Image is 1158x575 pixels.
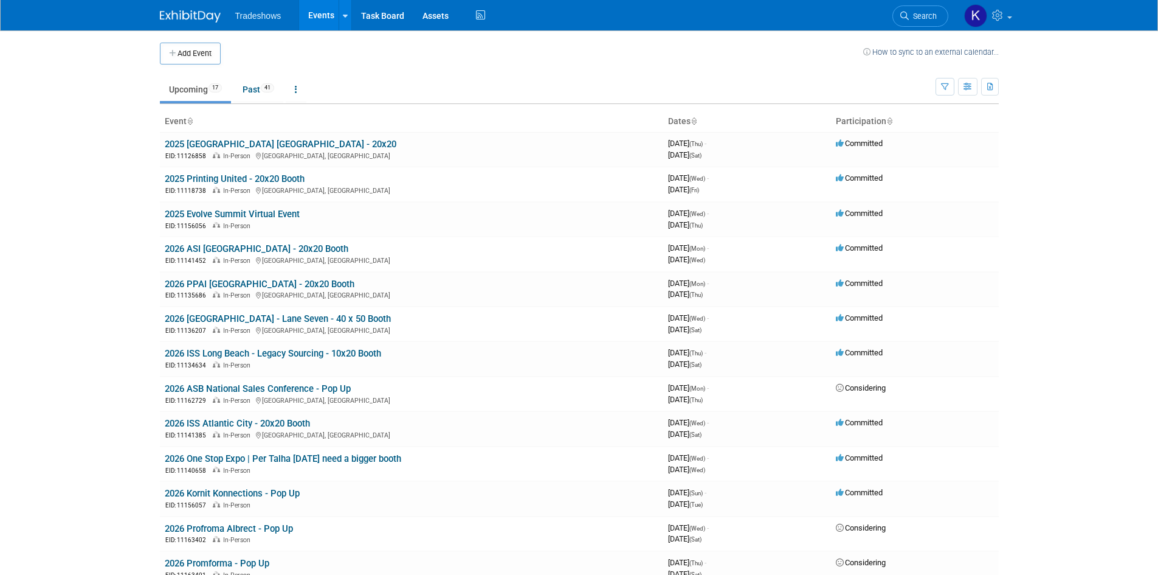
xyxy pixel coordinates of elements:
span: EID: 11163402 [165,537,211,543]
span: In-Person [223,467,254,475]
img: In-Person Event [213,501,220,507]
img: In-Person Event [213,397,220,403]
span: In-Person [223,291,254,299]
span: - [707,279,709,288]
span: Committed [836,139,883,148]
span: EID: 11140658 [165,467,211,474]
span: - [707,243,709,253]
img: ExhibitDay [160,10,221,23]
a: 2026 ASI [GEOGRAPHIC_DATA] - 20x20 Booth [165,243,348,254]
span: 41 [261,83,274,92]
span: [DATE] [668,395,703,404]
div: [GEOGRAPHIC_DATA], [GEOGRAPHIC_DATA] [165,150,658,161]
span: - [705,558,706,567]
a: 2026 ASB National Sales Conference - Pop Up [165,383,351,394]
img: In-Person Event [213,257,220,263]
span: (Sun) [689,490,703,497]
span: (Sat) [689,536,701,543]
div: [GEOGRAPHIC_DATA], [GEOGRAPHIC_DATA] [165,255,658,265]
span: In-Person [223,431,254,439]
span: (Tue) [689,501,703,508]
span: [DATE] [668,209,709,218]
a: 2025 Printing United - 20x20 Booth [165,173,305,184]
span: (Wed) [689,211,705,217]
span: [DATE] [668,418,709,427]
img: In-Person Event [213,327,220,333]
img: Karyna Kitsmey [964,4,987,27]
a: Sort by Participation Type [886,116,892,126]
a: 2026 [GEOGRAPHIC_DATA] - Lane Seven - 40 x 50 Booth [165,313,391,324]
span: (Sat) [689,431,701,438]
span: (Wed) [689,420,705,427]
span: [DATE] [668,139,706,148]
span: [DATE] [668,348,706,357]
span: Committed [836,209,883,218]
span: EID: 11136207 [165,327,211,334]
span: In-Person [223,536,254,544]
span: EID: 11141452 [165,257,211,264]
img: In-Person Event [213,152,220,158]
div: [GEOGRAPHIC_DATA], [GEOGRAPHIC_DATA] [165,395,658,405]
img: In-Person Event [213,187,220,193]
span: (Thu) [689,350,703,357]
span: - [707,523,709,532]
img: In-Person Event [213,536,220,542]
a: 2025 Evolve Summit Virtual Event [165,209,300,220]
a: 2026 ISS Atlantic City - 20x20 Booth [165,418,310,429]
span: In-Person [223,361,254,369]
span: In-Person [223,327,254,335]
span: Committed [836,279,883,288]
a: 2025 [GEOGRAPHIC_DATA] [GEOGRAPHIC_DATA] - 20x20 [165,139,396,150]
img: In-Person Event [213,431,220,437]
button: Add Event [160,43,221,64]
span: (Thu) [689,291,703,298]
span: [DATE] [668,523,709,532]
span: Search [909,12,937,21]
a: 2026 One Stop Expo | Per Talha [DATE] need a bigger booth [165,453,401,464]
span: In-Person [223,501,254,509]
span: - [707,173,709,183]
th: Dates [663,111,831,132]
img: In-Person Event [213,467,220,473]
span: [DATE] [668,488,706,497]
span: Considering [836,558,886,567]
span: [DATE] [668,465,705,474]
a: How to sync to an external calendar... [863,47,999,57]
img: In-Person Event [213,222,220,228]
span: In-Person [223,257,254,265]
span: [DATE] [668,150,701,159]
span: (Thu) [689,141,703,147]
span: (Wed) [689,525,705,532]
a: 2026 Promforma - Pop Up [165,558,269,569]
span: (Fri) [689,187,699,193]
a: Sort by Event Name [187,116,193,126]
span: Committed [836,453,883,462]
span: (Mon) [689,245,705,252]
div: [GEOGRAPHIC_DATA], [GEOGRAPHIC_DATA] [165,325,658,335]
span: (Sat) [689,152,701,159]
span: [DATE] [668,500,703,509]
span: (Sat) [689,361,701,368]
span: [DATE] [668,383,709,392]
span: Considering [836,383,886,392]
span: In-Person [223,222,254,230]
a: Past41 [233,78,283,101]
span: [DATE] [668,279,709,288]
a: Sort by Start Date [691,116,697,126]
span: (Thu) [689,397,703,403]
div: [GEOGRAPHIC_DATA], [GEOGRAPHIC_DATA] [165,430,658,440]
span: Tradeshows [235,11,281,21]
span: In-Person [223,187,254,195]
span: [DATE] [668,243,709,253]
span: - [707,418,709,427]
span: - [707,453,709,462]
span: Committed [836,243,883,253]
a: 2026 Profroma Albrect - Pop Up [165,523,293,534]
span: [DATE] [668,558,706,567]
span: 17 [209,83,222,92]
div: [GEOGRAPHIC_DATA], [GEOGRAPHIC_DATA] [165,185,658,195]
span: Committed [836,173,883,183]
th: Event [160,111,663,132]
span: [DATE] [668,325,701,334]
span: [DATE] [668,360,701,369]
